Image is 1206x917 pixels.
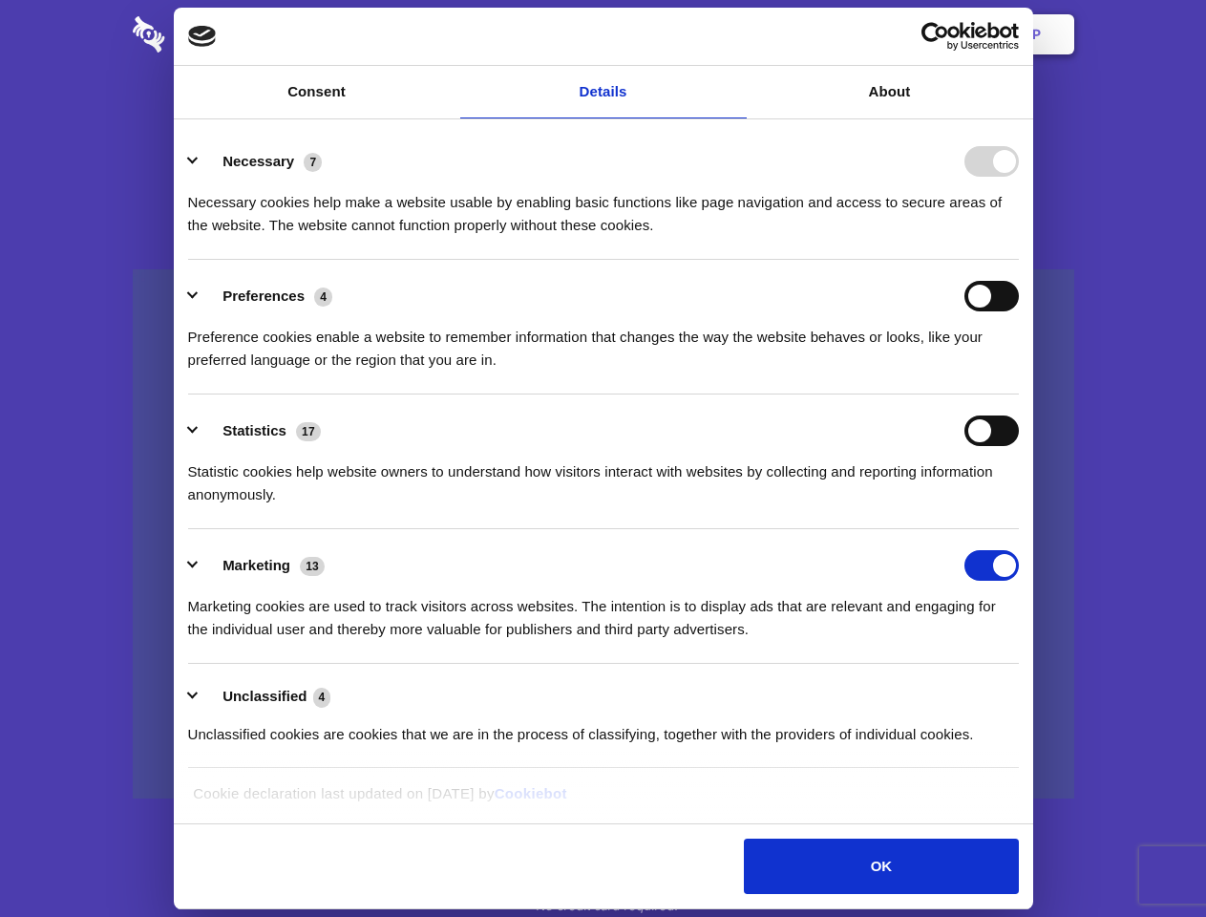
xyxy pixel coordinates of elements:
a: Pricing [561,5,644,64]
button: OK [744,839,1018,894]
button: Necessary (7) [188,146,334,177]
iframe: Drift Widget Chat Controller [1111,821,1183,894]
a: Contact [774,5,862,64]
div: Cookie declaration last updated on [DATE] by [179,782,1027,820]
img: logo [188,26,217,47]
h1: Eliminate Slack Data Loss. [133,86,1074,155]
label: Statistics [222,422,286,438]
label: Preferences [222,288,305,304]
h4: Auto-redaction of sensitive data, encrypted data sharing and self-destructing private chats. Shar... [133,174,1074,237]
span: 4 [314,288,332,307]
label: Necessary [222,153,294,169]
a: Consent [174,66,460,118]
a: Cookiebot [495,785,567,801]
button: Statistics (17) [188,416,333,446]
a: Login [866,5,949,64]
div: Preference cookies enable a website to remember information that changes the way the website beha... [188,311,1019,372]
a: Wistia video thumbnail [133,269,1074,800]
img: logo-wordmark-white-trans-d4663122ce5f474addd5e946df7df03e33cb6a1c49d2221995e7729f52c070b2.svg [133,16,296,53]
span: 7 [304,153,322,172]
button: Unclassified (4) [188,685,343,709]
button: Marketing (13) [188,550,337,581]
a: Usercentrics Cookiebot - opens in a new window [852,22,1019,51]
label: Marketing [222,557,290,573]
div: Unclassified cookies are cookies that we are in the process of classifying, together with the pro... [188,709,1019,746]
div: Necessary cookies help make a website usable by enabling basic functions like page navigation and... [188,177,1019,237]
span: 17 [296,422,321,441]
span: 4 [313,688,331,707]
div: Marketing cookies are used to track visitors across websites. The intention is to display ads tha... [188,581,1019,641]
span: 13 [300,557,325,576]
div: Statistic cookies help website owners to understand how visitors interact with websites by collec... [188,446,1019,506]
button: Preferences (4) [188,281,345,311]
a: About [747,66,1033,118]
a: Details [460,66,747,118]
